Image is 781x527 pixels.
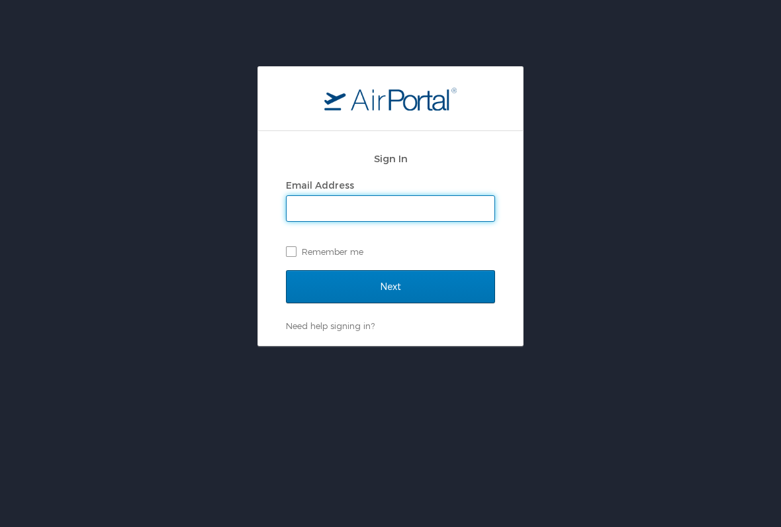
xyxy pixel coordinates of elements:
[286,270,495,303] input: Next
[286,320,375,331] a: Need help signing in?
[324,87,457,111] img: logo
[286,179,354,191] label: Email Address
[286,151,495,166] h2: Sign In
[286,242,495,262] label: Remember me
